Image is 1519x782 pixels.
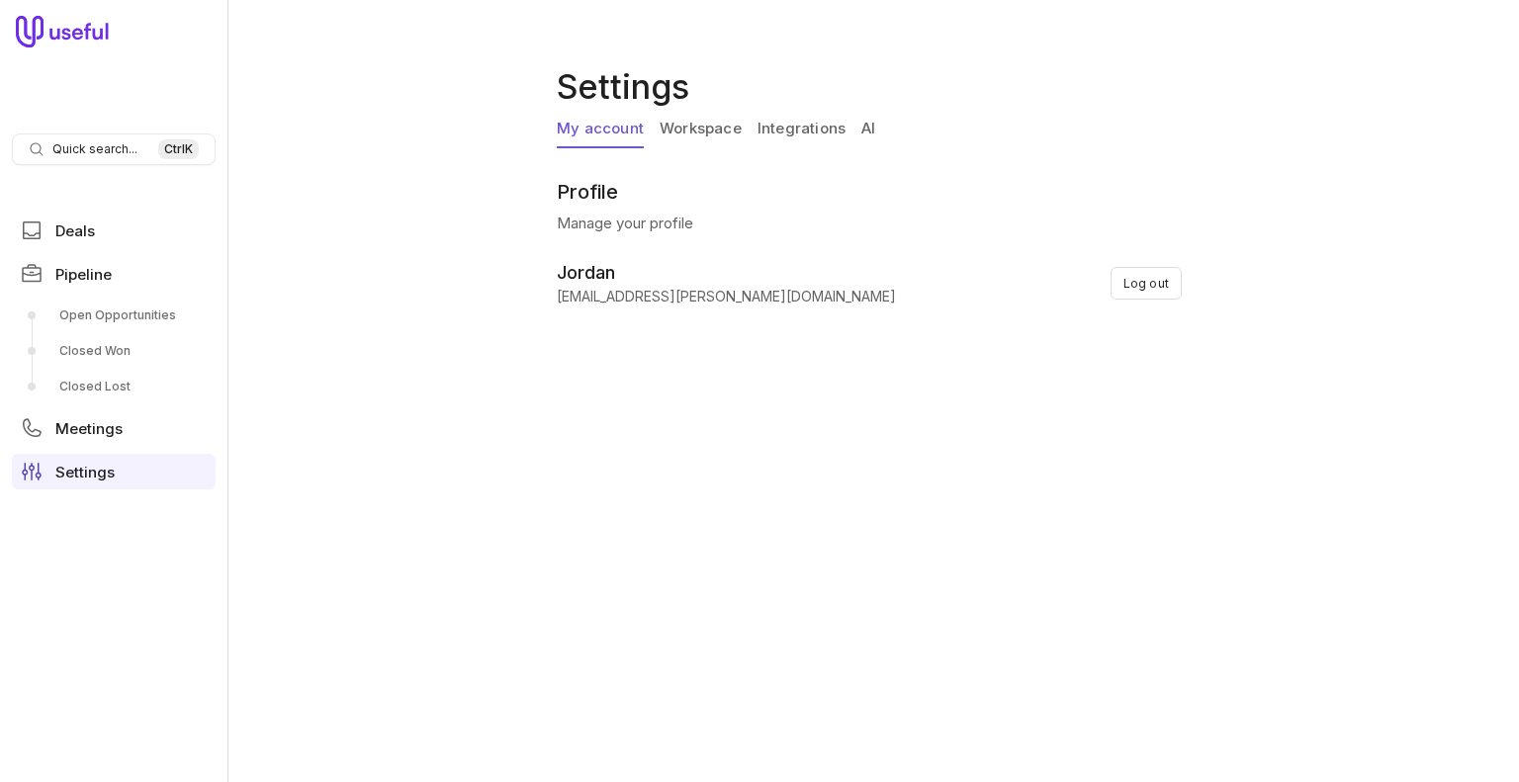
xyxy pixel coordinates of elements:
p: Manage your profile [557,212,1182,235]
a: AI [861,111,875,148]
a: Closed Lost [12,371,216,402]
a: Settings [12,454,216,489]
span: Pipeline [55,267,112,282]
span: Settings [55,465,115,479]
span: Jordan [557,259,896,287]
button: Log out [1111,267,1182,300]
a: Integrations [758,111,846,148]
a: Closed Won [12,335,216,367]
span: [EMAIL_ADDRESS][PERSON_NAME][DOMAIN_NAME] [557,287,896,306]
div: Pipeline submenu [12,300,216,402]
span: Deals [55,223,95,238]
span: Quick search... [52,141,137,157]
a: Deals [12,213,216,248]
a: Workspace [660,111,742,148]
h2: Profile [557,180,1182,204]
kbd: Ctrl K [158,139,199,159]
span: Meetings [55,421,123,436]
a: Open Opportunities [12,300,216,331]
h1: Settings [557,63,1190,111]
a: My account [557,111,644,148]
a: Pipeline [12,256,216,292]
a: Meetings [12,410,216,446]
